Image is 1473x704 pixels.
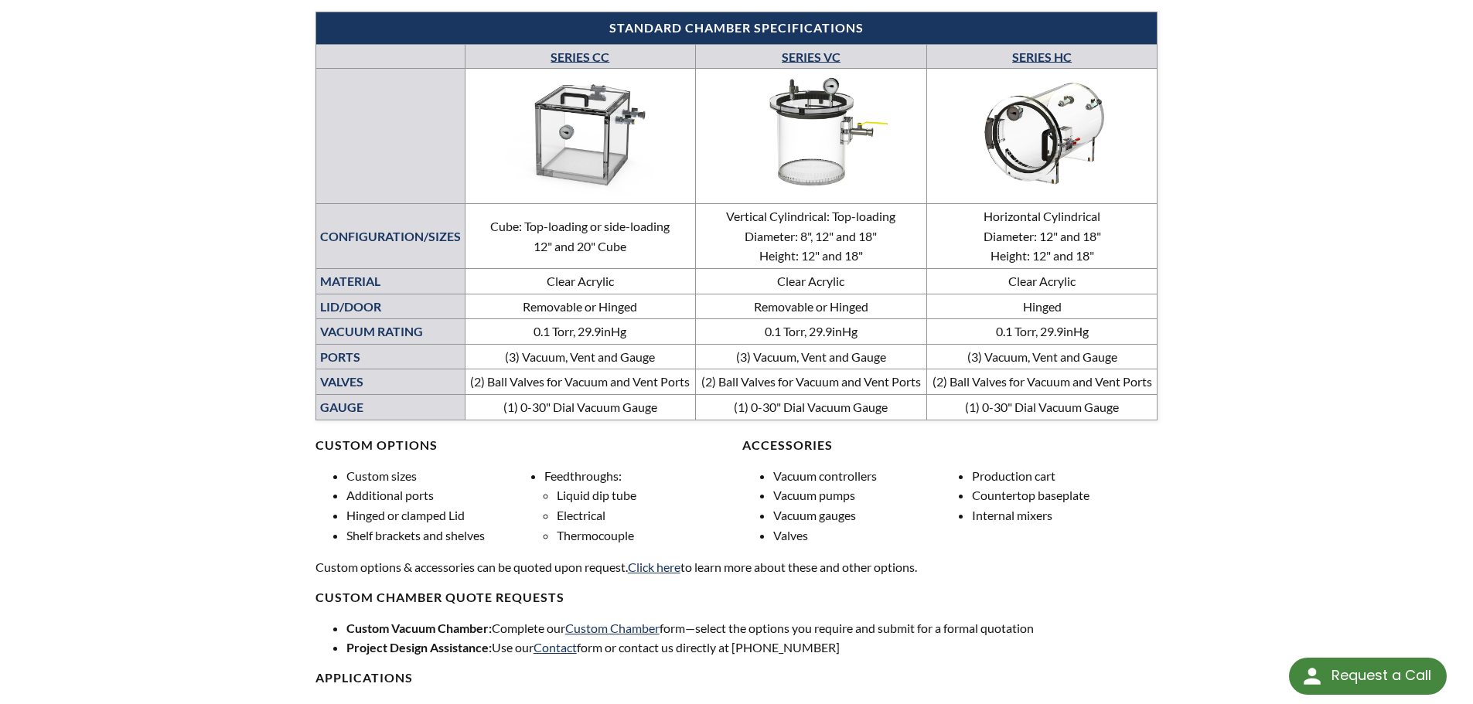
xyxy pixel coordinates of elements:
td: (2) Ball Valves for Vacuum and Vent Ports [926,369,1157,395]
td: 0.1 Torr, 29.9inHg [465,319,695,345]
li: Hinged or clamped Lid [346,505,533,525]
td: Removable or Hinged [695,294,926,319]
td: (1) 0-30" Dial Vacuum Gauge [465,395,695,420]
li: Shelf brackets and shelves [346,525,533,546]
strong: Project Design Assistance: [346,640,492,655]
td: (3) Vacuum, Vent and Gauge [695,344,926,369]
h4: Applications [315,670,1158,686]
td: (2) Ball Valves for Vacuum and Vent Ports [465,369,695,395]
h4: Standard Chamber Specifications [324,20,1150,36]
td: Hinged [926,294,1157,319]
li: Vacuum controllers [773,466,960,486]
li: Internal mixers [972,505,1158,525]
td: Vertical Cylindrical: Top-loading Diameter: 8", 12" and 18" Height: 12" and 18" [695,204,926,269]
li: Vacuum gauges [773,505,960,525]
strong: Custom Vacuum Chamber: [346,621,492,635]
td: (3) Vacuum, Vent and Gauge [926,344,1157,369]
td: Clear Acrylic [926,269,1157,294]
a: SERIES VC [782,49,840,63]
li: Production cart [972,466,1158,486]
td: MATERIAL [315,269,465,294]
li: Use our form or contact us directly at [PHONE_NUMBER] [346,638,1158,658]
td: Clear Acrylic [465,269,695,294]
li: Additional ports [346,485,533,505]
h4: Accessories [742,437,1158,454]
li: Countertop baseplate [972,485,1158,505]
a: Click here [628,559,680,574]
a: Contact [534,640,577,655]
td: (1) 0-30" Dial Vacuum Gauge [695,395,926,420]
td: Removable or Hinged [465,294,695,319]
td: (1) 0-30" Dial Vacuum Gauge [926,395,1157,420]
td: GAUGE [315,395,465,420]
a: Custom Chamber [565,621,660,635]
li: Custom sizes [346,466,533,486]
a: SERIES HC [1012,49,1072,63]
h4: Custom chamber QUOTe requests [315,590,1158,606]
li: Liquid dip tube [557,485,731,505]
li: Thermocouple [557,525,731,546]
td: (3) Vacuum, Vent and Gauge [465,344,695,369]
td: PORTS [315,344,465,369]
td: Clear Acrylic [695,269,926,294]
td: 0.1 Torr, 29.9inHg [695,319,926,345]
li: Vacuum pumps [773,485,960,505]
li: Electrical [557,505,731,525]
img: Series CC—Cube Chambers [469,71,691,196]
p: Custom options & accessories can be quoted upon request. to learn more about these and other opti... [315,557,1158,577]
h4: CUSTOM OPTIONS [315,437,731,454]
td: VALVES [315,369,465,395]
div: Request a Call [1331,658,1431,693]
li: Feedthroughs: [544,466,731,545]
li: Valves [773,525,960,546]
li: Complete our form—select the options you require and submit for a formal quotation [346,618,1158,638]
a: SERIES CC [551,49,609,63]
td: LID/DOOR [315,294,465,319]
td: (2) Ball Valves for Vacuum and Vent Ports [695,369,926,395]
td: VACUUM RATING [315,319,465,345]
td: CONFIGURATION/SIZES [315,204,465,269]
td: Horizontal Cylindrical Diameter: 12" and 18" Height: 12" and 18" [926,204,1157,269]
td: 0.1 Torr, 29.9inHg [926,319,1157,345]
img: round button [1300,664,1325,689]
td: Cube: Top-loading or side-loading 12" and 20" Cube [465,204,695,269]
div: Request a Call [1289,658,1447,695]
